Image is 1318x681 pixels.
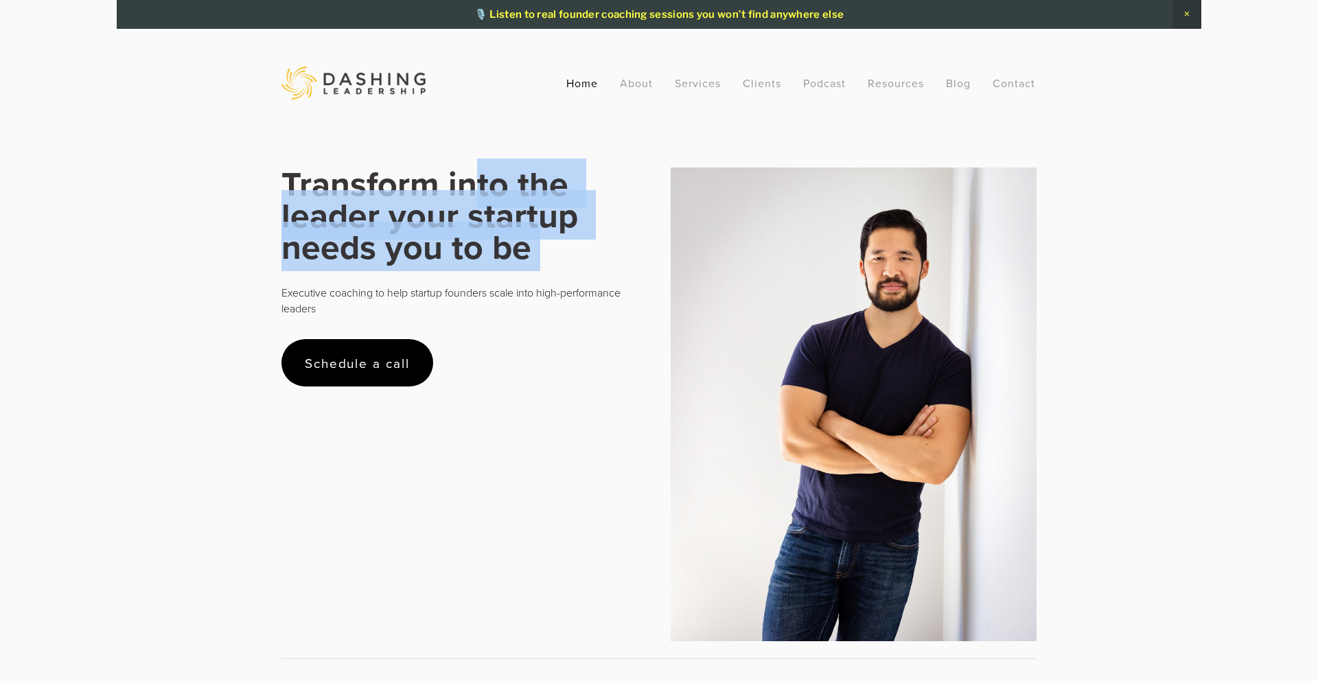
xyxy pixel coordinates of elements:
a: Schedule a call [281,339,433,386]
p: Executive coaching to help startup founders scale into high-performance leaders [281,285,647,316]
img: Dashing Leadership [281,67,426,100]
a: About [620,71,653,95]
a: Contact [993,71,1035,95]
a: Services [675,71,721,95]
a: Home [566,71,598,95]
a: Clients [743,71,781,95]
a: Podcast [803,71,846,95]
a: Resources [868,76,924,91]
strong: Transform into the leader your startup needs you to be [281,159,587,271]
a: Blog [946,71,971,95]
